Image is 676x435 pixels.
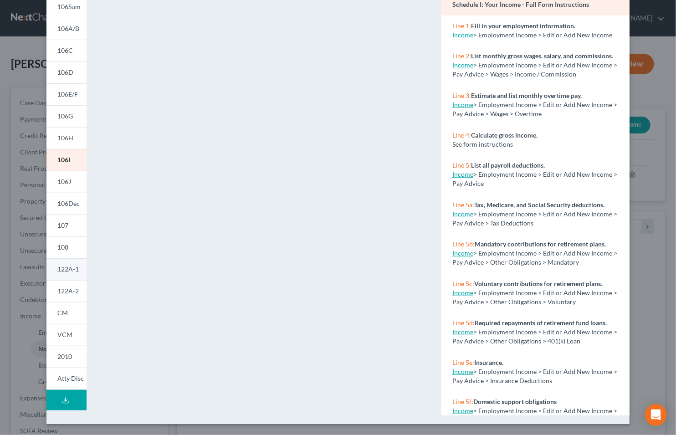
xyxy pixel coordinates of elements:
span: 106Sum [57,3,81,10]
a: 2010 [46,346,87,368]
a: Income [452,328,473,336]
span: 107 [57,221,68,229]
span: 106Dec [57,200,80,207]
span: Line 5b: [452,240,475,248]
span: VCM [57,331,72,338]
span: Line 5: [452,161,471,169]
a: 106G [46,105,87,127]
span: Line 1: [452,22,471,30]
span: > Employment Income > Edit or Add New Income > Pay Advice > Tax Deductions [452,210,617,227]
strong: Domestic support obligations [473,398,557,405]
strong: Mandatory contributions for retirement plans. [475,240,606,248]
span: > Employment Income > Edit or Add New Income > Pay Advice > Insurance Deductions [452,368,617,384]
a: Income [452,31,473,39]
span: Line 5d: [452,319,475,327]
span: > Employment Income > Edit or Add New Income > Pay Advice > Other Obligations > Domestic Sup. [452,407,617,424]
span: 122A-2 [57,287,79,295]
span: > Employment Income > Edit or Add New Income > Pay Advice [452,170,617,187]
span: 106G [57,112,73,120]
span: > Employment Income > Edit or Add New Income [473,31,612,39]
span: > Employment Income > Edit or Add New Income > Pay Advice > Other Obligations > Voluntary [452,289,617,306]
span: Line 4: [452,131,471,139]
strong: Required repayments of retirement fund loans. [475,319,607,327]
span: 106C [57,46,73,54]
span: Line 5a: [452,201,474,209]
span: > Employment Income > Edit or Add New Income > Pay Advice > Other Obligations > Mandatory [452,249,617,266]
strong: Calculate gross income. [471,131,538,139]
span: See form instructions [452,140,513,148]
a: 122A-2 [46,280,87,302]
a: 106Dec [46,193,87,215]
a: 106J [46,171,87,193]
a: Atty Disc [46,368,87,390]
span: Line 5c: [452,280,474,287]
a: Income [452,61,473,69]
span: Line 5f: [452,398,473,405]
span: 106I [57,156,70,164]
a: 106I [46,149,87,171]
strong: List monthly gross wages, salary, and commissions. [471,52,613,60]
strong: Fill in your employment information. [471,22,575,30]
span: > Employment Income > Edit or Add New Income > Pay Advice > Wages > Income / Commission [452,61,617,78]
a: Income [452,101,473,108]
span: 106D [57,68,73,76]
strong: Schedule I: Your Income - Full Form Instructions [452,0,589,8]
span: CM [57,309,68,317]
span: Line 5e: [452,358,474,366]
strong: Voluntary contributions for retirement plans. [474,280,602,287]
span: 106H [57,134,73,142]
span: 106J [57,178,71,185]
a: 122A-1 [46,258,87,280]
a: Income [452,249,473,257]
a: Income [452,368,473,375]
strong: Tax, Medicare, and Social Security deductions. [474,201,604,209]
strong: Insurance. [474,358,503,366]
span: 2010 [57,353,72,360]
span: Line 3: [452,92,471,99]
span: > Employment Income > Edit or Add New Income > Pay Advice > Wages > Overtime [452,101,617,118]
a: Income [452,289,473,297]
div: Open Intercom Messenger [645,404,667,426]
a: 108 [46,236,87,258]
span: Atty Disc [57,374,84,382]
span: > Employment Income > Edit or Add New Income > Pay Advice > Other Obligations > 401(k) Loan [452,328,617,345]
a: 106H [46,127,87,149]
a: VCM [46,324,87,346]
a: 106E/F [46,83,87,105]
a: Income [452,407,473,415]
span: 122A-1 [57,265,79,273]
a: Income [452,210,473,218]
span: 106E/F [57,90,78,98]
a: 106C [46,40,87,61]
a: Income [452,170,473,178]
span: 108 [57,243,68,251]
strong: Estimate and list monthly overtime pay. [471,92,582,99]
a: 106D [46,61,87,83]
span: Line 2: [452,52,471,60]
strong: List all payroll deductions. [471,161,545,169]
a: 106A/B [46,18,87,40]
a: CM [46,302,87,324]
a: 107 [46,215,87,236]
span: 106A/B [57,25,79,32]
